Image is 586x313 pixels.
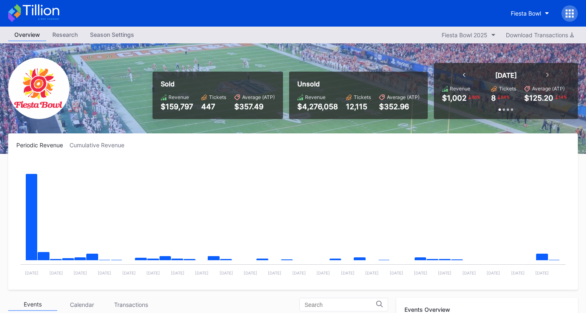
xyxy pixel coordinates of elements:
text: [DATE] [292,270,306,275]
div: Revenue [450,86,470,92]
div: Transactions [106,298,155,311]
text: [DATE] [511,270,525,275]
div: Unsold [297,80,420,88]
text: [DATE] [74,270,87,275]
div: $159,797 [161,102,193,111]
div: $4,276,058 [297,102,338,111]
text: [DATE] [390,270,403,275]
text: [DATE] [220,270,233,275]
div: Tickets [499,86,516,92]
img: FiestaBowl.png [8,58,70,119]
div: 14 % [558,94,568,100]
div: Season Settings [84,29,140,41]
div: 12,115 [346,102,371,111]
div: Average (ATP) [242,94,275,100]
a: Overview [8,29,46,41]
text: [DATE] [365,270,379,275]
text: [DATE] [268,270,281,275]
text: [DATE] [146,270,160,275]
div: $357.49 [234,102,275,111]
text: [DATE] [438,270,451,275]
div: Fiesta Bowl [511,10,541,17]
button: Fiesta Bowl [505,6,555,21]
div: $352.96 [379,102,420,111]
div: Events [8,298,57,311]
button: Download Transactions [502,29,578,41]
div: Tickets [209,94,226,100]
div: Events Overview [404,306,570,313]
div: Average (ATP) [387,94,420,100]
text: [DATE] [317,270,330,275]
div: Revenue [168,94,189,100]
div: Average (ATP) [532,86,565,92]
button: Fiesta Bowl 2025 [438,29,500,41]
div: 86 % [471,94,481,100]
div: Calendar [57,298,106,311]
text: [DATE] [244,270,257,275]
text: [DATE] [171,270,184,275]
text: [DATE] [414,270,427,275]
a: Season Settings [84,29,140,41]
div: 84 % [500,94,510,100]
a: Research [46,29,84,41]
div: [DATE] [495,71,517,79]
div: Sold [161,80,275,88]
div: $125.20 [524,94,553,102]
input: Search [305,302,376,308]
text: [DATE] [487,270,500,275]
text: [DATE] [98,270,111,275]
div: 447 [201,102,226,111]
div: Research [46,29,84,41]
text: [DATE] [195,270,209,275]
div: 8 [491,94,496,102]
svg: Chart title [16,159,570,281]
text: [DATE] [122,270,136,275]
div: Revenue [305,94,326,100]
text: [DATE] [463,270,476,275]
div: $1,002 [442,94,467,102]
div: Fiesta Bowl 2025 [442,32,487,38]
text: [DATE] [25,270,38,275]
text: [DATE] [49,270,63,275]
text: [DATE] [535,270,549,275]
div: Download Transactions [506,32,574,38]
text: [DATE] [341,270,355,275]
div: Cumulative Revenue [70,142,131,149]
div: Tickets [354,94,371,100]
div: Periodic Revenue [16,142,70,149]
